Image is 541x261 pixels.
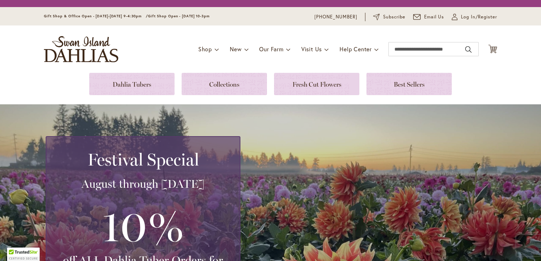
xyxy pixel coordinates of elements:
[413,13,444,21] a: Email Us
[465,44,472,55] button: Search
[452,13,497,21] a: Log In/Register
[55,198,231,253] h3: 10%
[55,150,231,169] h2: Festival Special
[259,45,283,53] span: Our Farm
[461,13,497,21] span: Log In/Register
[7,248,40,261] div: TrustedSite Certified
[383,13,405,21] span: Subscribe
[340,45,372,53] span: Help Center
[314,13,357,21] a: [PHONE_NUMBER]
[301,45,322,53] span: Visit Us
[44,36,118,62] a: store logo
[198,45,212,53] span: Shop
[373,13,405,21] a: Subscribe
[230,45,241,53] span: New
[55,177,231,191] h3: August through [DATE]
[148,14,210,18] span: Gift Shop Open - [DATE] 10-3pm
[44,14,148,18] span: Gift Shop & Office Open - [DATE]-[DATE] 9-4:30pm /
[424,13,444,21] span: Email Us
